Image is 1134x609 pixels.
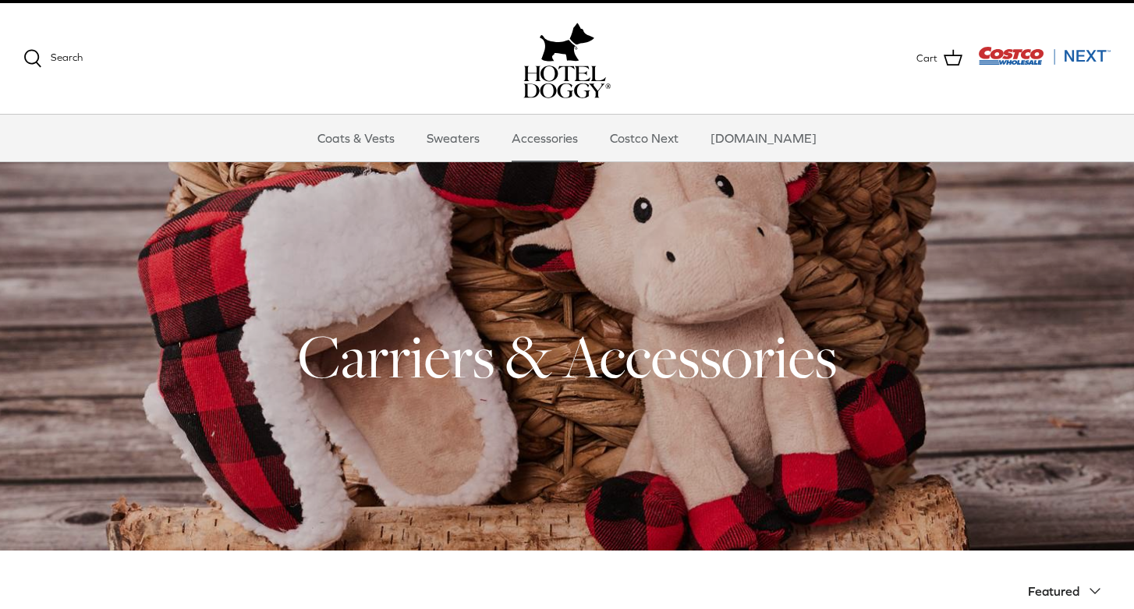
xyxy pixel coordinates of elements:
img: hoteldoggycom [523,66,611,98]
a: Sweaters [413,115,494,161]
span: Cart [916,51,937,67]
a: Accessories [498,115,592,161]
a: Costco Next [596,115,693,161]
button: Featured [1028,574,1111,608]
a: Cart [916,48,962,69]
a: Coats & Vests [303,115,409,161]
a: Visit Costco Next [978,56,1111,68]
span: Search [51,51,83,63]
a: [DOMAIN_NAME] [696,115,831,161]
span: Featured [1028,584,1079,598]
h1: Carriers & Accessories [23,318,1111,395]
img: Costco Next [978,46,1111,66]
img: hoteldoggy.com [540,19,594,66]
a: Search [23,49,83,68]
a: hoteldoggy.com hoteldoggycom [523,19,611,98]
